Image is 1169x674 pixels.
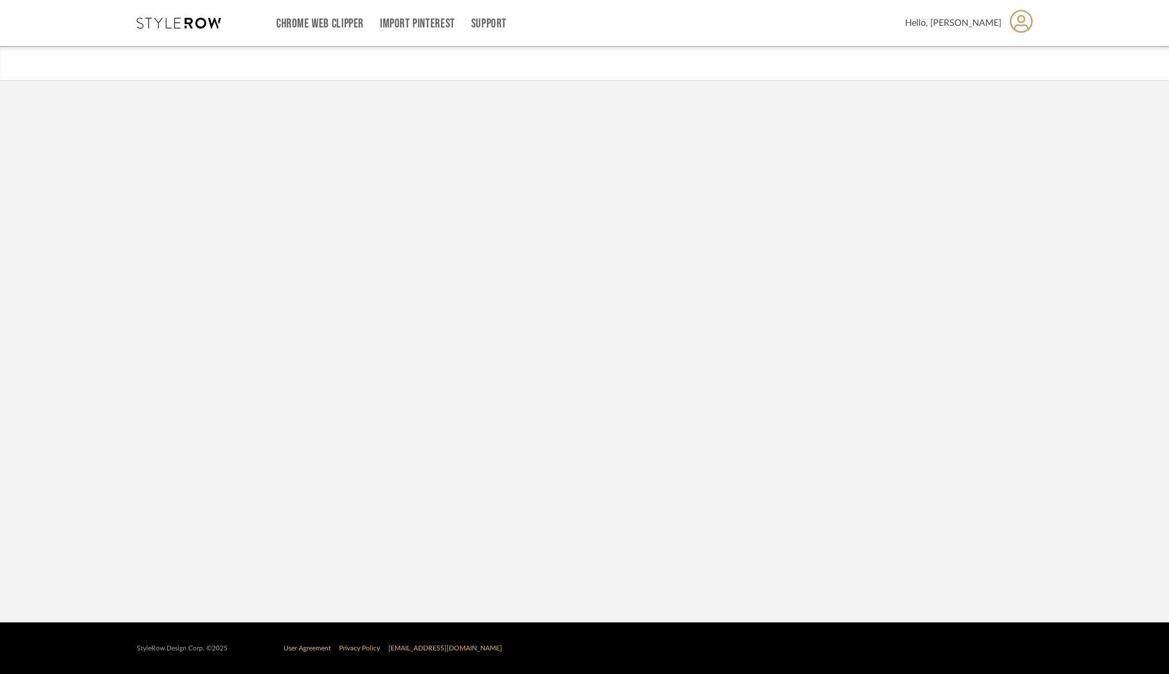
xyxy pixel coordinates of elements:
a: Support [471,19,507,29]
span: Hello, [PERSON_NAME] [905,16,1001,30]
div: StyleRow Design Corp. ©2025 [137,644,228,653]
a: Import Pinterest [380,19,455,29]
a: Privacy Policy [339,645,380,652]
a: [EMAIL_ADDRESS][DOMAIN_NAME] [388,645,502,652]
a: Chrome Web Clipper [276,19,364,29]
a: User Agreement [284,645,331,652]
